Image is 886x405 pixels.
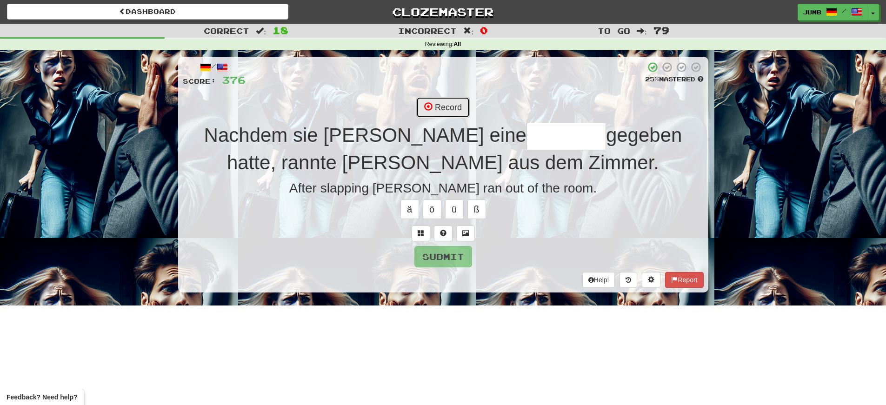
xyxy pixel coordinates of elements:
[183,179,704,198] div: After slapping [PERSON_NAME] ran out of the room.
[400,199,419,219] button: ä
[645,75,659,83] span: 25 %
[803,8,821,16] span: Jumb
[665,272,703,288] button: Report
[7,4,288,20] a: Dashboard
[222,74,246,86] span: 376
[183,61,246,73] div: /
[842,7,846,14] span: /
[227,124,682,173] span: gegeben hatte, rannte [PERSON_NAME] aus dem Zimmer.
[582,272,615,288] button: Help!
[7,392,77,402] span: Open feedback widget
[416,97,470,118] button: Record
[480,25,488,36] span: 0
[798,4,867,20] a: Jumb /
[183,77,216,85] span: Score:
[398,26,457,35] span: Incorrect
[302,4,584,20] a: Clozemaster
[204,124,526,146] span: Nachdem sie [PERSON_NAME] eine
[204,26,249,35] span: Correct
[273,25,288,36] span: 18
[467,199,486,219] button: ß
[256,27,266,35] span: :
[463,27,473,35] span: :
[453,41,461,47] strong: All
[423,199,441,219] button: ö
[445,199,464,219] button: ü
[653,25,669,36] span: 79
[456,226,475,241] button: Show image (alt+x)
[645,75,704,84] div: Mastered
[637,27,647,35] span: :
[414,246,472,267] button: Submit
[434,226,453,241] button: Single letter hint - you only get 1 per sentence and score half the points! alt+h
[598,26,630,35] span: To go
[412,226,430,241] button: Switch sentence to multiple choice alt+p
[620,272,637,288] button: Round history (alt+y)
